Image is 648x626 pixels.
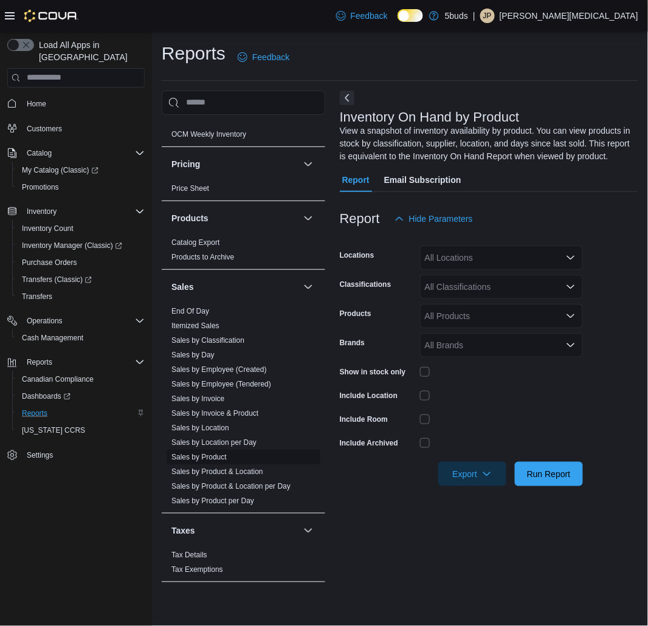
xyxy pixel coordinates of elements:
[17,289,145,304] span: Transfers
[340,414,388,424] label: Include Room
[171,482,291,490] a: Sales by Product & Location per Day
[17,406,145,421] span: Reports
[17,289,57,304] a: Transfers
[171,496,254,506] span: Sales by Product per Day
[340,212,380,226] h3: Report
[171,253,234,261] a: Products to Archive
[301,103,315,117] button: OCM
[171,394,224,403] a: Sales by Invoice
[171,409,258,418] a: Sales by Invoice & Product
[171,350,215,360] span: Sales by Day
[17,180,64,194] a: Promotions
[27,99,46,109] span: Home
[171,351,215,359] a: Sales by Day
[340,125,632,163] div: View a snapshot of inventory availability by product. You can view products in stock by classific...
[171,525,298,537] button: Taxes
[301,157,315,171] button: Pricing
[171,525,195,537] h3: Taxes
[12,388,150,405] a: Dashboards
[27,450,53,460] span: Settings
[2,446,150,464] button: Settings
[171,453,227,461] a: Sales by Product
[500,9,638,23] p: [PERSON_NAME][MEDICAL_DATA]
[398,9,423,22] input: Dark Mode
[171,307,209,315] a: End Of Day
[22,408,47,418] span: Reports
[22,425,85,435] span: [US_STATE] CCRS
[12,237,150,254] a: Inventory Manager (Classic)
[22,224,74,233] span: Inventory Count
[480,9,495,23] div: Jackie Parkinson
[171,252,234,262] span: Products to Archive
[384,168,461,192] span: Email Subscription
[171,423,229,433] span: Sales by Location
[22,355,145,370] span: Reports
[2,354,150,371] button: Reports
[171,322,219,330] a: Itemized Sales
[171,184,209,193] a: Price Sheet
[12,179,150,196] button: Promotions
[17,389,75,404] a: Dashboards
[22,121,145,136] span: Customers
[171,497,254,505] a: Sales by Product per Day
[566,253,576,263] button: Open list of options
[17,372,98,387] a: Canadian Compliance
[17,372,145,387] span: Canadian Compliance
[12,162,150,179] a: My Catalog (Classic)
[7,90,145,496] nav: Complex example
[340,367,406,377] label: Show in stock only
[233,45,294,69] a: Feedback
[22,96,145,111] span: Home
[171,551,207,559] a: Tax Details
[445,9,468,23] p: 5buds
[2,120,150,137] button: Customers
[22,241,122,250] span: Inventory Manager (Classic)
[390,207,478,231] button: Hide Parameters
[351,10,388,22] span: Feedback
[17,221,145,236] span: Inventory Count
[12,422,150,439] button: [US_STATE] CCRS
[17,255,82,270] a: Purchase Orders
[24,10,78,22] img: Cova
[162,304,325,513] div: Sales
[162,181,325,201] div: Pricing
[12,254,150,271] button: Purchase Orders
[2,145,150,162] button: Catalog
[171,212,298,224] button: Products
[22,146,57,160] button: Catalog
[171,281,194,293] h3: Sales
[2,203,150,220] button: Inventory
[22,275,92,284] span: Transfers (Classic)
[27,316,63,326] span: Operations
[17,406,52,421] a: Reports
[171,158,298,170] button: Pricing
[171,467,263,476] a: Sales by Product & Location
[566,282,576,292] button: Open list of options
[12,271,150,288] a: Transfers (Classic)
[301,211,315,225] button: Products
[162,548,325,582] div: Taxes
[22,447,145,463] span: Settings
[171,184,209,193] span: Price Sheet
[17,180,145,194] span: Promotions
[34,39,145,63] span: Load All Apps in [GEOGRAPHIC_DATA]
[27,357,52,367] span: Reports
[171,238,219,247] span: Catalog Export
[22,204,61,219] button: Inventory
[2,95,150,112] button: Home
[171,365,267,374] a: Sales by Employee (Created)
[17,423,145,438] span: Washington CCRS
[171,565,223,574] span: Tax Exemptions
[342,168,370,192] span: Report
[162,41,226,66] h1: Reports
[171,336,244,345] a: Sales by Classification
[409,213,473,225] span: Hide Parameters
[22,182,59,192] span: Promotions
[340,309,371,318] label: Products
[12,288,150,305] button: Transfers
[17,423,90,438] a: [US_STATE] CCRS
[171,306,209,316] span: End Of Day
[483,9,492,23] span: JP
[27,148,52,158] span: Catalog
